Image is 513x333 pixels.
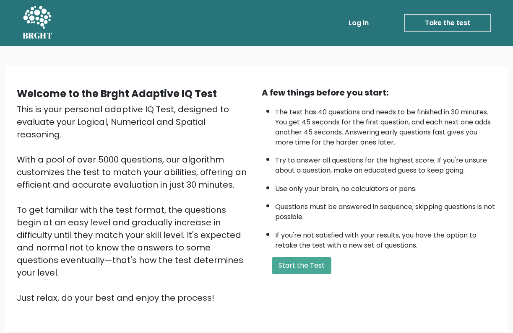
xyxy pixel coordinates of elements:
[275,103,497,147] li: The test has 40 questions and needs to be finished in 30 minutes. You get 45 seconds for the firs...
[275,180,497,194] li: Use only your brain, no calculators or pens.
[345,15,372,31] a: Log in
[272,257,331,274] button: Start the Test
[275,198,497,222] li: Questions must be answered in sequence; skipping questions is not possible.
[23,3,53,43] a: BRGHT
[404,14,491,32] a: Take the test
[17,103,252,304] div: This is your personal adaptive IQ Test, designed to evaluate your Logical, Numerical and Spatial ...
[275,226,497,250] li: If you're not satisfied with your results, you have the option to retake the test with a new set ...
[17,87,217,101] b: Welcome to the Brght Adaptive IQ Test
[262,86,497,99] div: A few things before you start:
[23,31,53,41] h5: BRGHT
[275,151,497,176] li: Try to answer all questions for the highest score. If you're unsure about a question, make an edu...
